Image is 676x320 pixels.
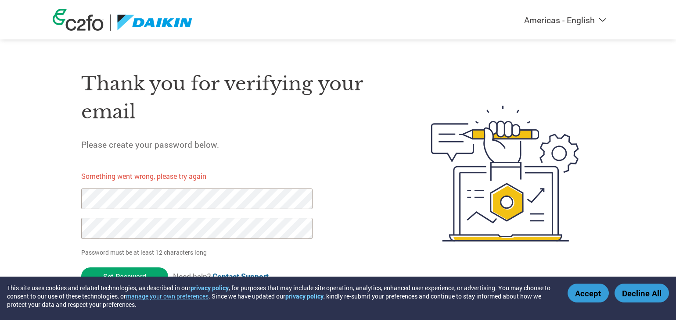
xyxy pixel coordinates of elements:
[173,271,269,281] span: Need help?
[81,248,316,257] p: Password must be at least 12 characters long
[191,284,229,292] a: privacy policy
[81,139,389,150] h5: Please create your password below.
[81,70,389,126] h1: Thank you for verifying your email
[81,171,328,181] p: Something went wrong, please try again
[117,14,193,31] img: Daikin
[126,292,209,300] button: manage your own preferences
[415,57,595,290] img: create-password
[285,292,324,300] a: privacy policy
[81,267,168,285] input: Set Password
[615,284,669,302] button: Decline All
[568,284,609,302] button: Accept
[7,284,555,309] div: This site uses cookies and related technologies, as described in our , for purposes that may incl...
[53,9,104,31] img: c2fo logo
[212,271,269,281] a: Contact Support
